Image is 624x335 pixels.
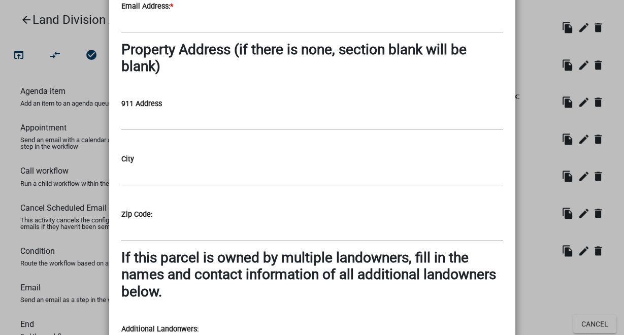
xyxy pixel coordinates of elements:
[121,211,152,218] label: Zip Code:
[121,326,199,333] label: Additional Landonwers:
[121,156,134,163] label: City
[121,100,162,108] label: 911 Address
[121,249,496,300] strong: If this parcel is owned by multiple landowners, fill in the names and contact information of all ...
[121,3,173,10] label: Email Address:
[121,41,467,75] strong: Property Address (if there is none, section blank will be blank)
